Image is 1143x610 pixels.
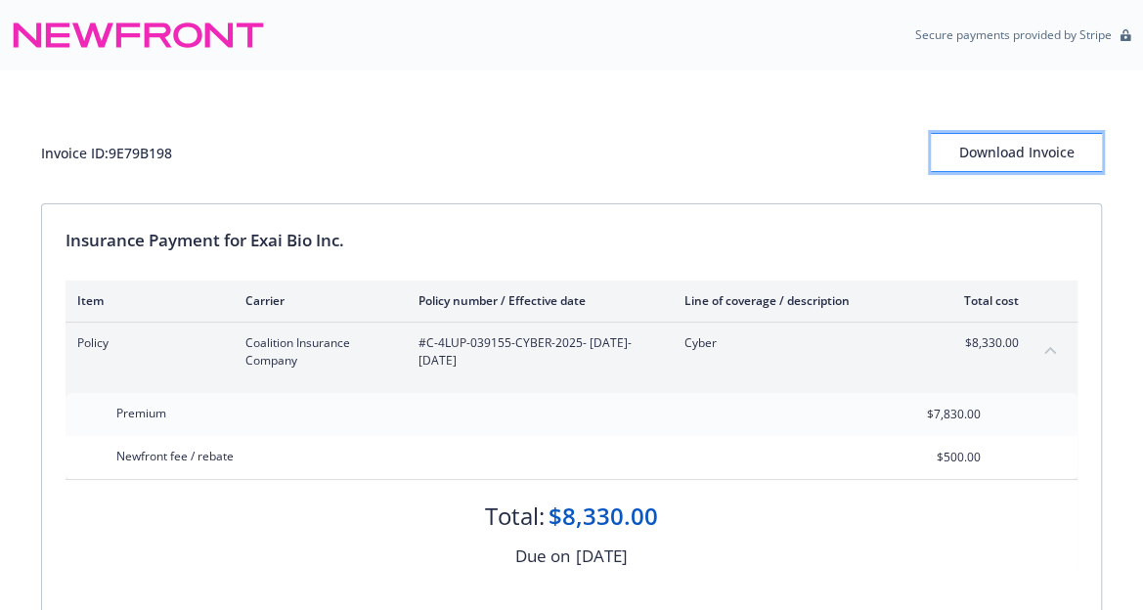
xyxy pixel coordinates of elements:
[931,134,1102,171] div: Download Invoice
[684,334,914,352] span: Cyber
[418,334,653,370] span: #C-4LUP-039155-CYBER-2025 - [DATE]-[DATE]
[865,400,992,429] input: 0.00
[66,228,1077,253] div: Insurance Payment for Exai Bio Inc.
[116,405,166,421] span: Premium
[77,292,214,309] div: Item
[245,334,387,370] span: Coalition Insurance Company
[931,133,1102,172] button: Download Invoice
[549,500,658,533] div: $8,330.00
[1034,334,1066,366] button: collapse content
[865,443,992,472] input: 0.00
[515,544,570,569] div: Due on
[116,448,234,464] span: Newfront fee / rebate
[485,500,545,533] div: Total:
[41,143,172,163] div: Invoice ID: 9E79B198
[945,292,1019,309] div: Total cost
[576,544,628,569] div: [DATE]
[684,292,914,309] div: Line of coverage / description
[77,334,214,352] span: Policy
[418,292,653,309] div: Policy number / Effective date
[915,26,1112,43] p: Secure payments provided by Stripe
[245,292,387,309] div: Carrier
[66,323,1077,381] div: PolicyCoalition Insurance Company#C-4LUP-039155-CYBER-2025- [DATE]-[DATE]Cyber$8,330.00collapse c...
[945,334,1019,352] span: $8,330.00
